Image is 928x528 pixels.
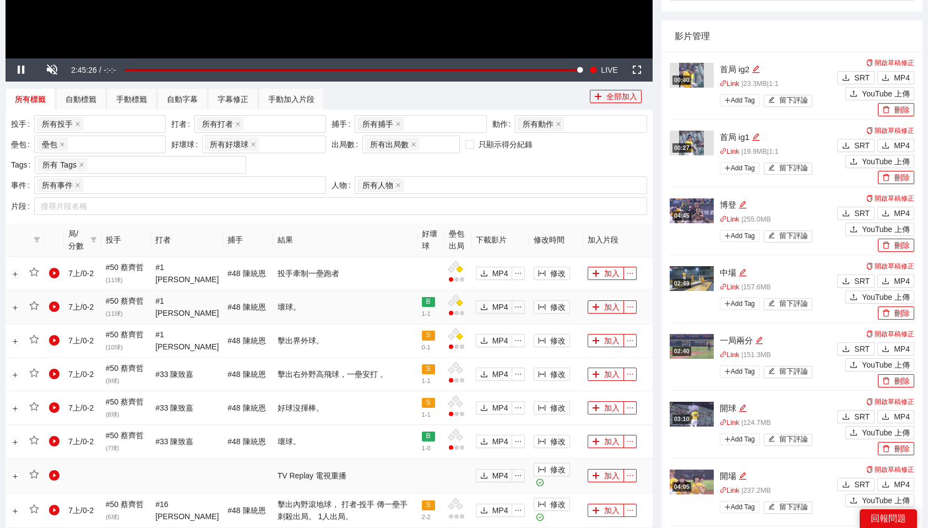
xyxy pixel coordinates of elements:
button: 展開行 [10,472,19,481]
span: filter [88,225,99,254]
span: ellipsis [512,303,524,311]
span: YouTube 上傳 [862,494,910,507]
span: play-circle [49,470,60,481]
button: delete刪除 [878,306,914,320]
span: YouTube 上傳 [862,223,910,235]
button: downloadMP4 [877,139,914,152]
div: 自動標籤 [66,93,96,105]
span: 修改 [550,402,566,414]
button: 展開行 [10,507,19,516]
button: edit留下評論 [764,366,813,378]
button: ellipsis [623,401,637,414]
button: Fullscreen [622,58,653,82]
button: downloadSRT [837,478,875,491]
span: download [480,303,488,312]
button: edit留下評論 [764,163,813,175]
span: plus [592,270,600,278]
span: SRT [854,343,870,355]
span: MP4 [492,504,508,516]
span: YouTube 上傳 [862,88,910,100]
span: YouTube 上傳 [862,155,910,168]
span: 所有好壞球 [210,138,248,150]
button: plus加入 [588,368,624,381]
button: delete刪除 [878,103,914,116]
label: 動作 [492,115,515,133]
div: 編輯 [739,402,747,415]
button: 展開行 [10,304,19,313]
span: MP4 [492,267,508,279]
button: edit留下評論 [764,95,813,107]
span: MP4 [492,402,508,414]
span: edit [752,133,760,141]
img: 31ca11ac-b7c3-4cf8-8243-94b19063955f.jpg [670,198,714,223]
button: delete刪除 [878,239,914,252]
button: column-width修改 [534,334,570,347]
img: e081175a-f27b-467c-a141-3bd34312747d.jpg [679,63,704,88]
span: copy [866,331,873,337]
button: downloadMP4 [476,368,513,381]
span: ellipsis [512,270,524,277]
a: 開啟草稿修正 [866,330,914,338]
span: upload [850,429,858,438]
span: MP4 [894,343,910,355]
button: plus加入 [588,435,624,448]
span: MP4 [894,275,910,287]
button: plus加入 [588,504,624,517]
span: play-circle [49,436,60,447]
span: ellipsis [624,438,636,445]
span: filter [34,236,40,243]
span: download [882,142,889,150]
button: ellipsis [623,469,637,482]
button: edit留下評論 [764,434,813,446]
button: column-width修改 [534,368,570,381]
span: link [720,351,727,358]
span: 修改 [550,335,566,347]
button: plus加入 [588,300,624,314]
div: 04:05 [672,482,691,492]
span: ellipsis [624,303,636,311]
span: SRT [854,478,870,491]
button: downloadMP4 [877,478,914,491]
label: Tags [11,156,35,174]
button: delete刪除 [878,374,914,387]
span: plus [594,93,602,101]
span: delete [882,106,890,115]
img: ecd8c803-136f-42be-9629-811edbc53030.jpg [670,266,714,291]
button: downloadSRT [837,274,875,288]
span: download [882,345,889,354]
button: downloadSRT [837,410,875,423]
span: 所有事件 [42,179,73,191]
img: 4dac4651-ebfc-4dca-bdd8-e72bb0826c53.jpg [679,131,704,155]
span: link [720,283,727,290]
span: link [720,148,727,155]
span: ellipsis [512,337,524,344]
span: plus [592,438,600,446]
a: 開啟草稿修正 [866,59,914,67]
span: download [882,413,889,422]
span: upload [850,90,858,99]
span: download [882,481,889,489]
a: linkLink [720,148,740,155]
a: linkLink [720,215,740,223]
button: column-width修改 [534,401,570,414]
span: column-width [538,404,546,413]
span: column-width [538,337,546,346]
button: downloadMP4 [476,504,513,517]
button: 展開行 [10,337,19,346]
a: linkLink [720,80,740,88]
span: download [480,404,488,413]
button: delete刪除 [878,442,914,455]
button: downloadSRT [837,342,875,355]
span: copy [866,127,873,134]
button: ellipsis [623,267,637,280]
span: edit [768,368,775,376]
button: downloadMP4 [476,469,513,482]
div: Progress Bar [125,69,580,71]
button: downloadMP4 [476,300,513,314]
button: downloadSRT [837,71,875,84]
a: 開啟草稿修正 [866,398,914,406]
img: af6546b9-0923-48d9-b4f6-57bd5925c9de.jpg [670,402,714,427]
button: plus加入 [588,334,624,347]
span: edit [755,336,763,344]
button: ellipsis [623,435,637,448]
